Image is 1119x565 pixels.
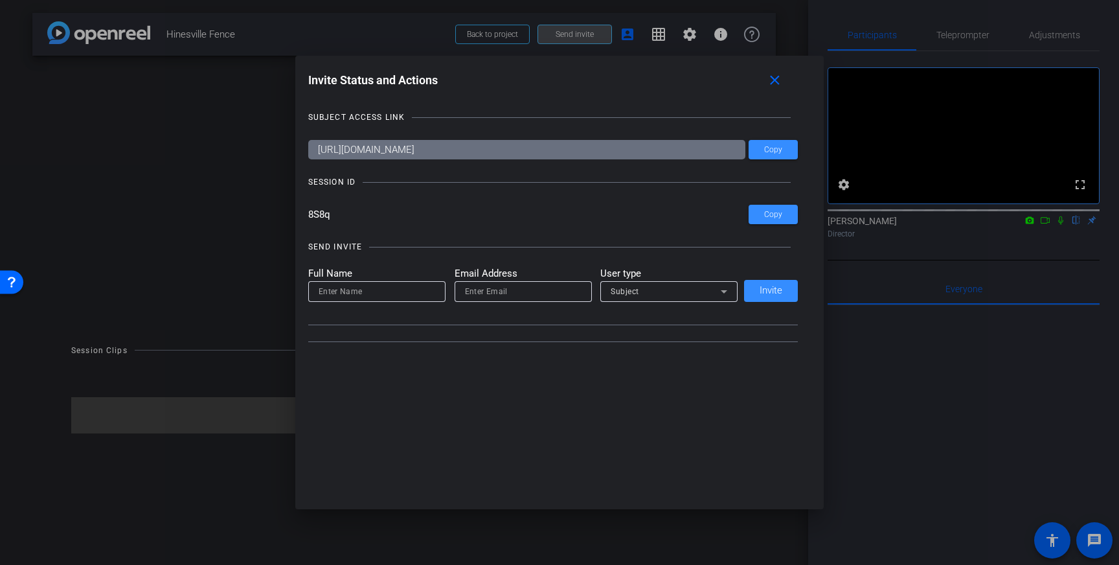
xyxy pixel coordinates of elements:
openreel-title-line: SESSION ID [308,176,798,189]
input: Enter Email [465,284,582,299]
span: Copy [764,210,782,220]
openreel-title-line: SUBJECT ACCESS LINK [308,111,798,124]
div: Invite Status and Actions [308,69,798,92]
mat-icon: close [767,73,783,89]
span: Subject [611,287,639,296]
button: Copy [749,205,798,224]
openreel-title-line: SEND INVITE [308,240,798,253]
div: SEND INVITE [308,240,362,253]
mat-label: User type [600,266,738,281]
div: SUBJECT ACCESS LINK [308,111,405,124]
span: Copy [764,145,782,155]
mat-label: Email Address [455,266,592,281]
mat-label: Full Name [308,266,446,281]
input: Enter Name [319,284,435,299]
div: SESSION ID [308,176,356,189]
button: Copy [749,140,798,159]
